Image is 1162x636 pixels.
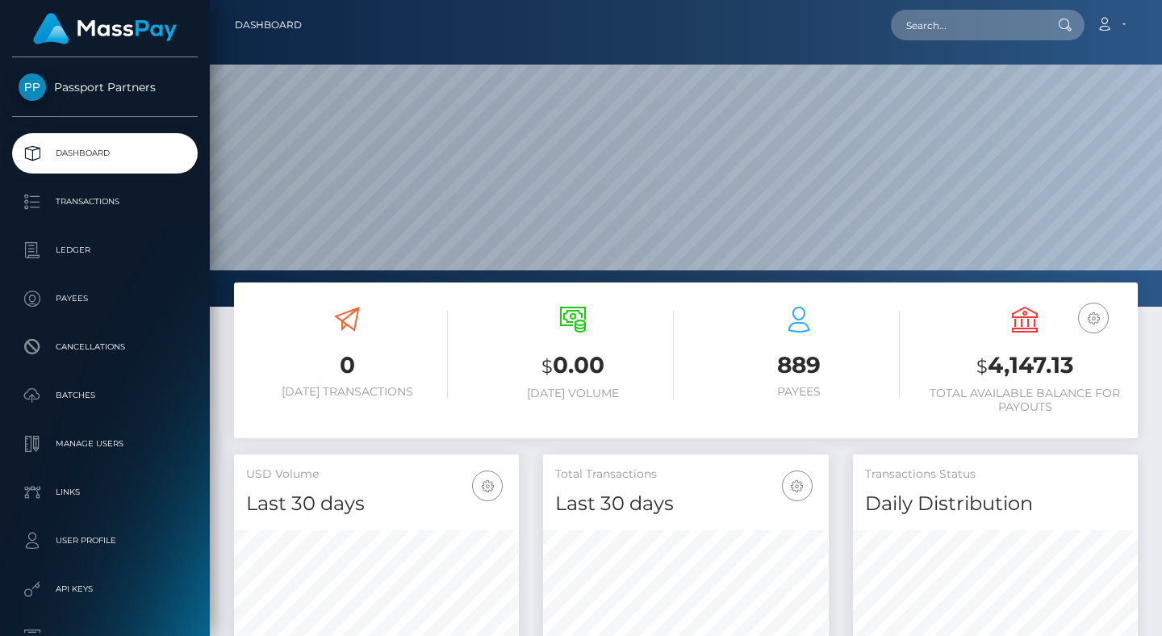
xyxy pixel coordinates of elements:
[12,133,198,174] a: Dashboard
[12,521,198,561] a: User Profile
[19,577,191,601] p: API Keys
[924,349,1126,383] h3: 4,147.13
[19,287,191,311] p: Payees
[976,355,988,378] small: $
[924,387,1126,414] h6: Total Available Balance for Payouts
[698,385,900,399] h6: Payees
[246,490,507,518] h4: Last 30 days
[33,13,177,44] img: MassPay Logo
[472,387,674,400] h6: [DATE] Volume
[12,569,198,609] a: API Keys
[12,182,198,222] a: Transactions
[865,467,1126,483] h5: Transactions Status
[19,383,191,408] p: Batches
[19,529,191,553] p: User Profile
[555,467,816,483] h5: Total Transactions
[472,349,674,383] h3: 0.00
[12,327,198,367] a: Cancellations
[865,490,1126,518] h4: Daily Distribution
[541,355,553,378] small: $
[12,80,198,94] span: Passport Partners
[12,230,198,270] a: Ledger
[19,335,191,359] p: Cancellations
[12,375,198,416] a: Batches
[19,432,191,456] p: Manage Users
[891,10,1043,40] input: Search...
[698,349,900,381] h3: 889
[12,278,198,319] a: Payees
[12,424,198,464] a: Manage Users
[235,8,302,42] a: Dashboard
[246,349,448,381] h3: 0
[19,480,191,504] p: Links
[12,472,198,513] a: Links
[246,385,448,399] h6: [DATE] Transactions
[19,73,46,101] img: Passport Partners
[19,190,191,214] p: Transactions
[19,238,191,262] p: Ledger
[246,467,507,483] h5: USD Volume
[19,141,191,165] p: Dashboard
[555,490,816,518] h4: Last 30 days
